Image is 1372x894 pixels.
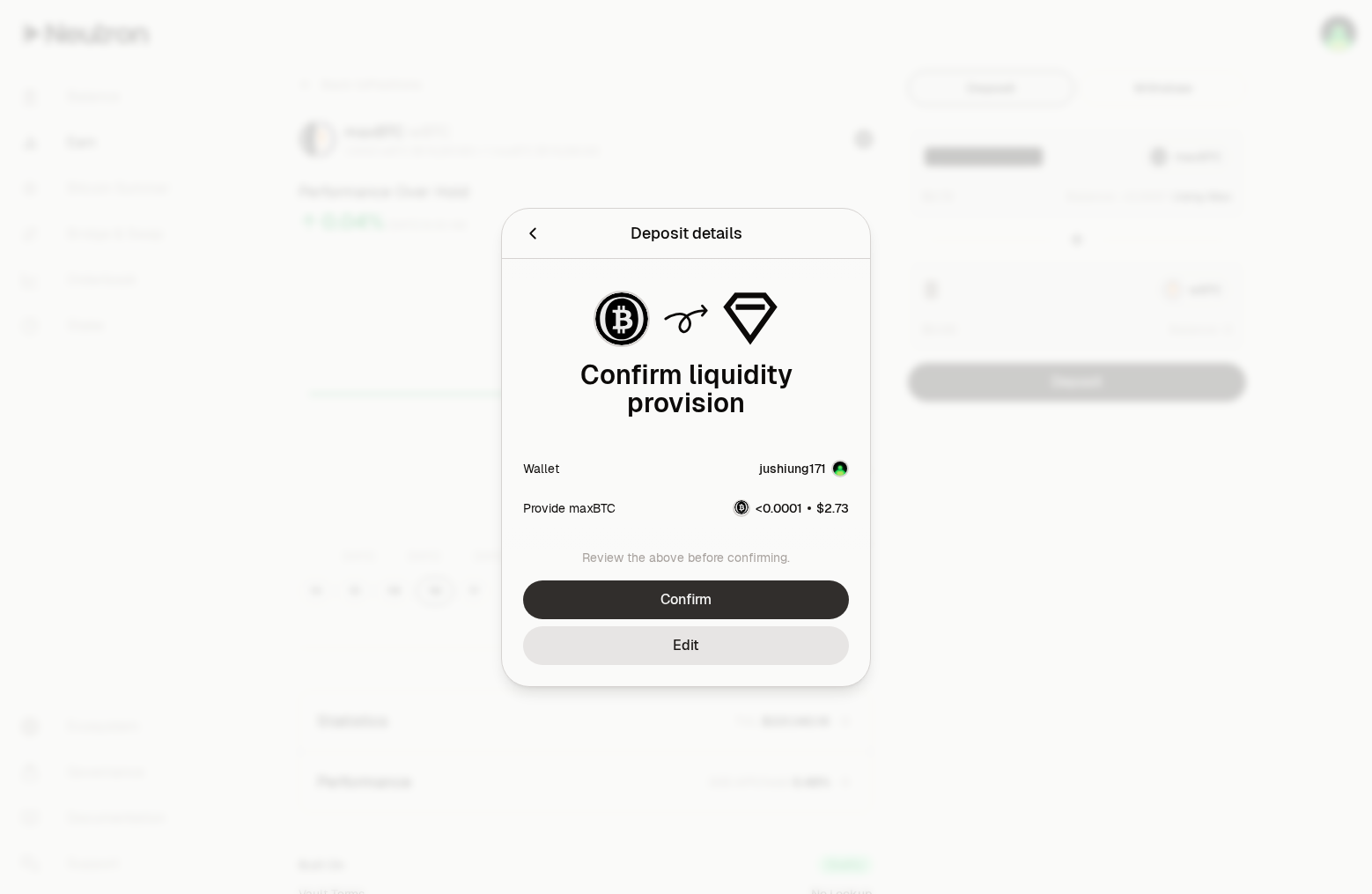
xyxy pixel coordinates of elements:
img: maxBTC Logo [734,500,749,514]
img: maxBTC Logo [595,292,648,345]
button: Confirm [523,580,849,619]
div: Wallet [523,460,559,477]
button: jushiung171Account Image [759,460,849,477]
div: Confirm liquidity provision [523,361,849,417]
div: Provide maxBTC [523,499,616,516]
button: Edit [523,626,849,665]
div: Deposit details [631,221,742,246]
div: Review the above before confirming. [523,549,849,566]
div: jushiung171 [759,460,826,477]
button: Back [523,221,542,246]
img: Account Image [833,462,847,476]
